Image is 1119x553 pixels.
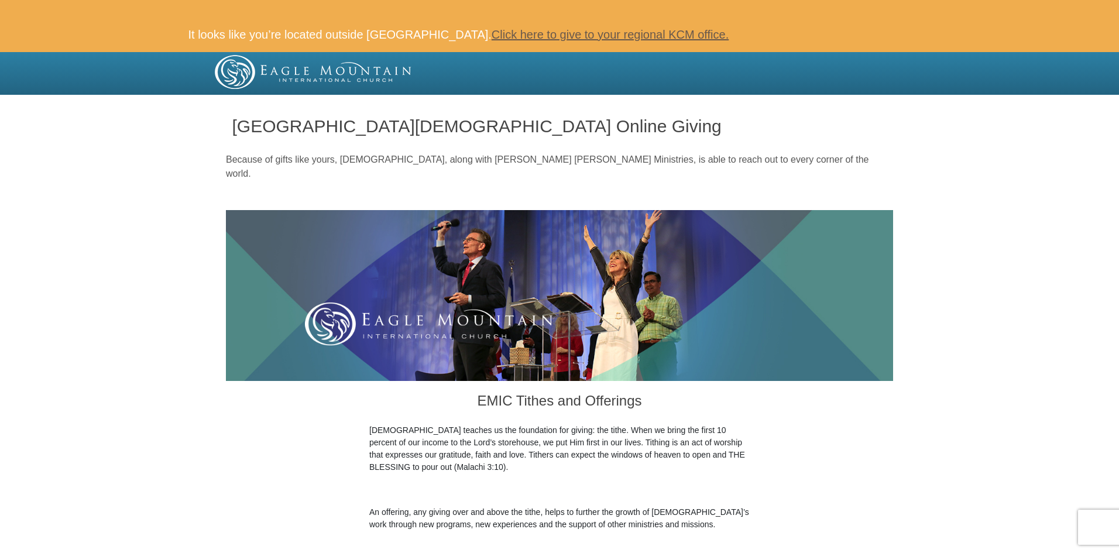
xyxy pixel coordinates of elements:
a: Click here to give to your regional KCM office. [492,28,729,41]
div: It looks like you’re located outside [GEOGRAPHIC_DATA]. [180,17,940,52]
h1: [GEOGRAPHIC_DATA][DEMOGRAPHIC_DATA] Online Giving [232,116,887,136]
p: Because of gifts like yours, [DEMOGRAPHIC_DATA], along with [PERSON_NAME] [PERSON_NAME] Ministrie... [226,153,893,181]
p: An offering, any giving over and above the tithe, helps to further the growth of [DEMOGRAPHIC_DAT... [369,506,750,531]
p: [DEMOGRAPHIC_DATA] teaches us the foundation for giving: the tithe. When we bring the first 10 pe... [369,424,750,473]
h3: EMIC Tithes and Offerings [369,381,750,424]
img: EMIC [215,55,413,89]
